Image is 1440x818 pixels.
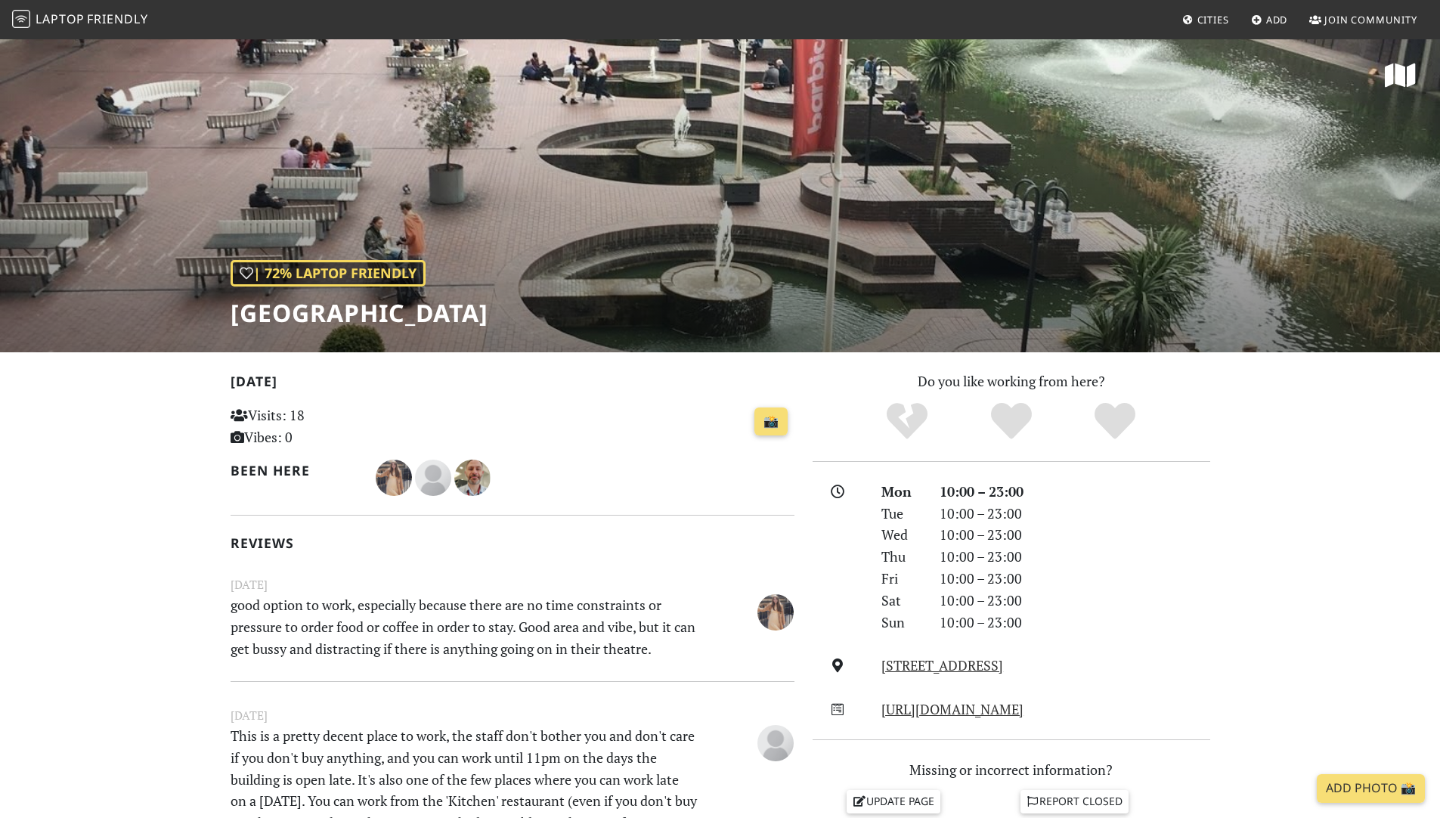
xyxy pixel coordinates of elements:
[757,594,794,631] img: 4035-fatima.jpg
[1176,6,1235,33] a: Cities
[231,299,488,327] h1: [GEOGRAPHIC_DATA]
[231,463,358,479] h2: Been here
[813,370,1210,392] p: Do you like working from here?
[415,460,451,496] img: blank-535327c66bd565773addf3077783bbfce4b00ec00e9fd257753287c682c7fa38.png
[221,706,804,725] small: [DATE]
[1197,13,1229,26] span: Cities
[959,401,1064,442] div: Yes
[813,759,1210,781] p: Missing or incorrect information?
[1303,6,1423,33] a: Join Community
[881,656,1003,674] a: [STREET_ADDRESS]
[1324,13,1417,26] span: Join Community
[757,732,794,750] span: Anonymous
[454,460,491,496] img: 1536-nicholas.jpg
[872,590,930,612] div: Sat
[1245,6,1294,33] a: Add
[872,481,930,503] div: Mon
[36,11,85,27] span: Laptop
[881,700,1023,718] a: [URL][DOMAIN_NAME]
[376,467,415,485] span: Fátima González
[931,524,1219,546] div: 10:00 – 23:00
[757,725,794,761] img: blank-535327c66bd565773addf3077783bbfce4b00ec00e9fd257753287c682c7fa38.png
[376,460,412,496] img: 4035-fatima.jpg
[1317,774,1425,803] a: Add Photo 📸
[221,575,804,594] small: [DATE]
[1266,13,1288,26] span: Add
[872,612,930,634] div: Sun
[1020,790,1129,813] a: Report closed
[231,404,407,448] p: Visits: 18 Vibes: 0
[931,481,1219,503] div: 10:00 – 23:00
[415,467,454,485] span: James Lowsley Williams
[931,568,1219,590] div: 10:00 – 23:00
[87,11,147,27] span: Friendly
[931,503,1219,525] div: 10:00 – 23:00
[872,503,930,525] div: Tue
[12,7,148,33] a: LaptopFriendly LaptopFriendly
[1063,401,1167,442] div: Definitely!
[931,612,1219,634] div: 10:00 – 23:00
[872,546,930,568] div: Thu
[931,590,1219,612] div: 10:00 – 23:00
[221,594,707,659] p: good option to work, especially because there are no time constraints or pressure to order food o...
[231,260,426,287] div: | 72% Laptop Friendly
[757,601,794,619] span: Fátima González
[231,373,794,395] h2: [DATE]
[454,467,491,485] span: Nicholas Wright
[931,546,1219,568] div: 10:00 – 23:00
[12,10,30,28] img: LaptopFriendly
[855,401,959,442] div: No
[872,568,930,590] div: Fri
[872,524,930,546] div: Wed
[231,535,794,551] h2: Reviews
[847,790,940,813] a: Update page
[754,407,788,436] a: 📸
